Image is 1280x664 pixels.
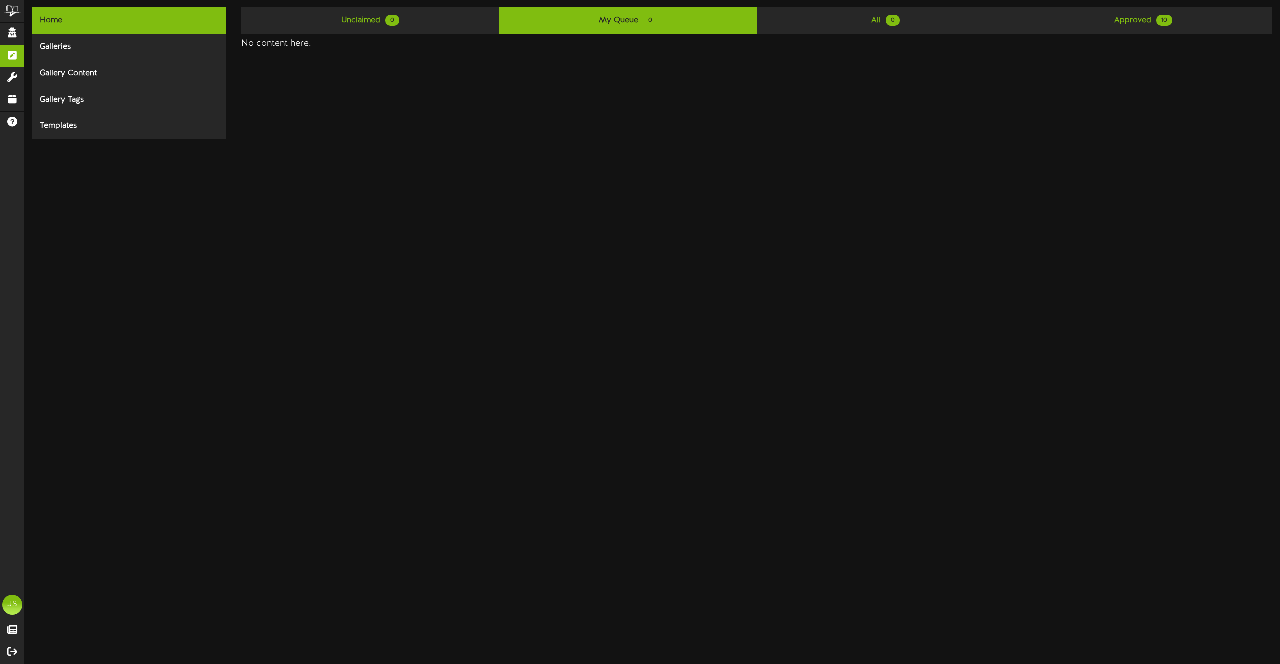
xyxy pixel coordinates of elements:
[2,595,22,615] div: JS
[241,7,499,34] a: Unclaimed
[757,7,1014,34] a: All
[32,60,226,87] div: Gallery Content
[32,34,226,60] div: Galleries
[499,7,757,34] a: My Queue
[32,87,226,113] div: Gallery Tags
[886,15,900,26] span: 0
[1156,15,1172,26] span: 10
[1015,7,1272,34] a: Approved
[241,39,1272,49] h4: No content here.
[385,15,399,26] span: 0
[32,7,226,34] div: Home
[32,113,226,139] div: Templates
[643,15,657,26] span: 0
